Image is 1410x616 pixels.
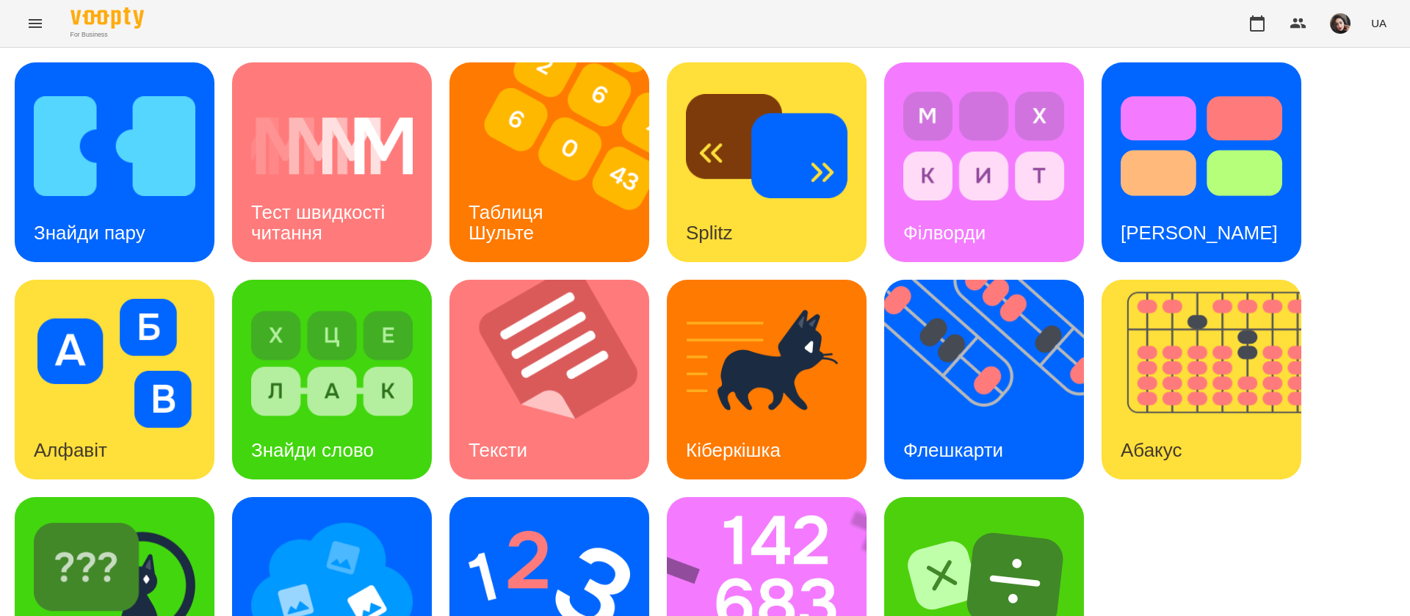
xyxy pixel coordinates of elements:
a: ТекстиТексти [449,280,649,479]
img: Алфавіт [34,299,195,428]
img: Splitz [686,81,847,211]
img: Флешкарти [884,280,1102,479]
a: SplitzSplitz [667,62,867,262]
a: Таблиця ШультеТаблиця Шульте [449,62,649,262]
a: АлфавітАлфавіт [15,280,214,479]
img: Абакус [1102,280,1320,479]
img: Знайди слово [251,299,413,428]
img: Voopty Logo [70,7,144,29]
span: For Business [70,30,144,40]
a: Тест швидкості читанняТест швидкості читання [232,62,432,262]
h3: Тексти [469,439,527,461]
img: Тест Струпа [1121,81,1282,211]
h3: Splitz [686,222,733,244]
h3: Знайди пару [34,222,145,244]
a: АбакусАбакус [1102,280,1301,479]
a: ФілвордиФілворди [884,62,1084,262]
h3: Таблиця Шульте [469,201,549,243]
h3: Філворди [903,222,986,244]
h3: Знайди слово [251,439,374,461]
img: Кіберкішка [686,299,847,428]
h3: [PERSON_NAME] [1121,222,1278,244]
h3: Кіберкішка [686,439,781,461]
button: UA [1365,10,1392,37]
img: Таблиця Шульте [449,62,668,262]
h3: Алфавіт [34,439,107,461]
a: Знайди паруЗнайди пару [15,62,214,262]
a: Тест Струпа[PERSON_NAME] [1102,62,1301,262]
h3: Флешкарти [903,439,1003,461]
a: КіберкішкаКіберкішка [667,280,867,479]
img: Тексти [449,280,668,479]
img: Тест швидкості читання [251,81,413,211]
img: 415cf204168fa55e927162f296ff3726.jpg [1330,13,1351,34]
img: Філворди [903,81,1065,211]
h3: Тест швидкості читання [251,201,390,243]
a: Знайди словоЗнайди слово [232,280,432,479]
h3: Абакус [1121,439,1182,461]
span: UA [1371,15,1386,31]
button: Menu [18,6,53,41]
a: ФлешкартиФлешкарти [884,280,1084,479]
img: Знайди пару [34,81,195,211]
